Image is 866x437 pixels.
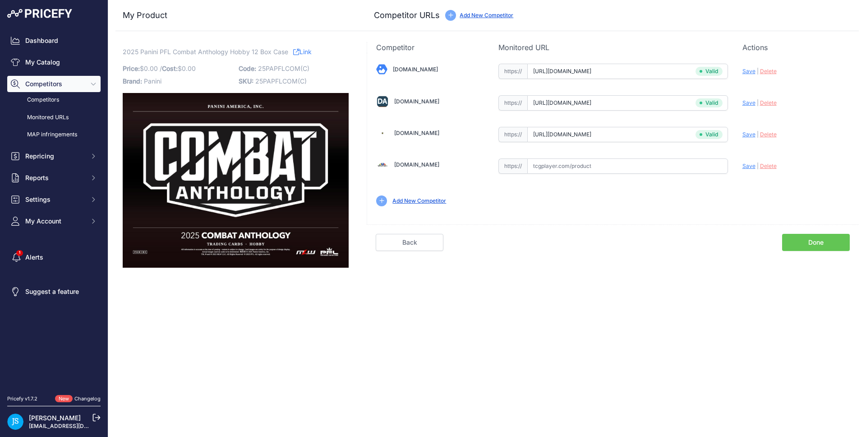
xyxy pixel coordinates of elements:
[182,65,196,72] span: 0.00
[376,234,443,251] a: Back
[742,68,755,74] span: Save
[498,42,728,53] p: Monitored URL
[239,77,253,85] span: SKU:
[374,9,440,22] h3: Competitor URLs
[293,46,312,57] a: Link
[742,163,755,169] span: Save
[394,130,439,136] a: [DOMAIN_NAME]
[123,77,142,85] span: Brand:
[7,191,101,208] button: Settings
[7,127,101,143] a: MAP infringements
[757,99,759,106] span: |
[25,217,84,226] span: My Account
[527,95,728,111] input: dacardworld.com/product
[25,173,84,182] span: Reports
[527,64,728,79] input: blowoutcards.com/product
[742,99,755,106] span: Save
[498,95,527,111] span: https://
[782,234,850,251] a: Done
[760,163,777,169] span: Delete
[29,414,81,422] a: [PERSON_NAME]
[255,77,307,85] span: 25PAPFLCOM(C)
[160,65,196,72] span: / $
[498,158,527,174] span: https://
[7,9,72,18] img: Pricefy Logo
[394,98,439,105] a: [DOMAIN_NAME]
[162,65,178,72] span: Cost:
[498,64,527,79] span: https://
[757,68,759,74] span: |
[239,65,256,72] span: Code:
[7,54,101,70] a: My Catalog
[123,46,288,57] span: 2025 Panini PFL Combat Anthology Hobby 12 Box Case
[7,33,101,49] a: Dashboard
[742,131,755,138] span: Save
[123,65,140,72] span: Price:
[7,76,101,92] button: Competitors
[742,42,850,53] p: Actions
[7,249,101,265] a: Alerts
[7,33,101,384] nav: Sidebar
[760,131,777,138] span: Delete
[376,42,484,53] p: Competitor
[760,68,777,74] span: Delete
[7,170,101,186] button: Reports
[74,395,101,402] a: Changelog
[25,79,84,88] span: Competitors
[123,9,349,22] h3: My Product
[757,163,759,169] span: |
[25,195,84,204] span: Settings
[460,12,513,19] a: Add New Competitor
[25,152,84,161] span: Repricing
[7,148,101,164] button: Repricing
[757,131,759,138] span: |
[7,213,101,229] button: My Account
[258,65,309,72] span: 25PAPFLCOM(C)
[144,77,161,85] span: Panini
[394,161,439,168] a: [DOMAIN_NAME]
[29,423,123,429] a: [EMAIL_ADDRESS][DOMAIN_NAME]
[7,110,101,126] a: Monitored URLs
[144,65,158,72] span: 0.00
[498,127,527,142] span: https://
[393,66,438,73] a: [DOMAIN_NAME]
[7,284,101,300] a: Suggest a feature
[392,197,446,204] a: Add New Competitor
[7,395,37,403] div: Pricefy v1.7.2
[760,99,777,106] span: Delete
[55,395,73,403] span: New
[527,158,728,174] input: tcgplayer.com/product
[123,62,233,75] p: $
[527,127,728,142] input: steelcitycollectibles.com/product
[7,92,101,108] a: Competitors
